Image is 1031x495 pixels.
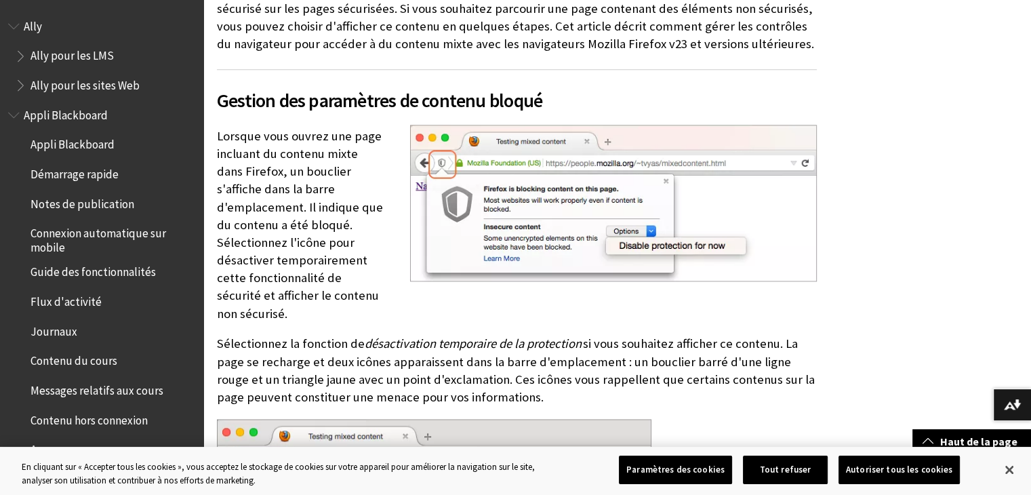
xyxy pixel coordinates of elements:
[619,456,732,484] button: Paramètres des cookies
[31,134,115,152] span: Appli Blackboard
[31,45,114,63] span: Ally pour les LMS
[24,15,42,33] span: Ally
[994,455,1024,485] button: Fermer
[912,429,1031,454] a: Haut de la page
[31,261,156,279] span: Guide des fonctionnalités
[217,335,817,406] p: Sélectionnez la fonction de si vous souhaitez afficher ce contenu. La page se recharge et deux ic...
[838,456,960,484] button: Autoriser tous les cookies
[31,439,77,457] span: Annonces
[24,104,108,122] span: Appli Blackboard
[31,74,140,92] span: Ally pour les sites Web
[31,379,163,397] span: Messages relatifs aux cours
[31,409,148,427] span: Contenu hors connexion
[743,456,828,484] button: Tout refuser
[31,193,134,211] span: Notes de publication
[8,15,195,97] nav: Book outline for Anthology Ally Help
[31,222,194,254] span: Connexion automatique sur mobile
[31,350,117,368] span: Contenu du cours
[217,127,817,323] p: Lorsque vous ouvrez une page incluant du contenu mixte dans Firefox, un bouclier s'affiche dans l...
[31,290,102,309] span: Flux d'activité
[22,460,567,487] div: En cliquant sur « Accepter tous les cookies », vous acceptez le stockage de cookies sur votre app...
[31,320,77,338] span: Journaux
[365,336,582,351] span: désactivation temporaire de la protection
[31,163,119,181] span: Démarrage rapide
[217,69,817,115] h2: Gestion des paramètres de contenu bloqué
